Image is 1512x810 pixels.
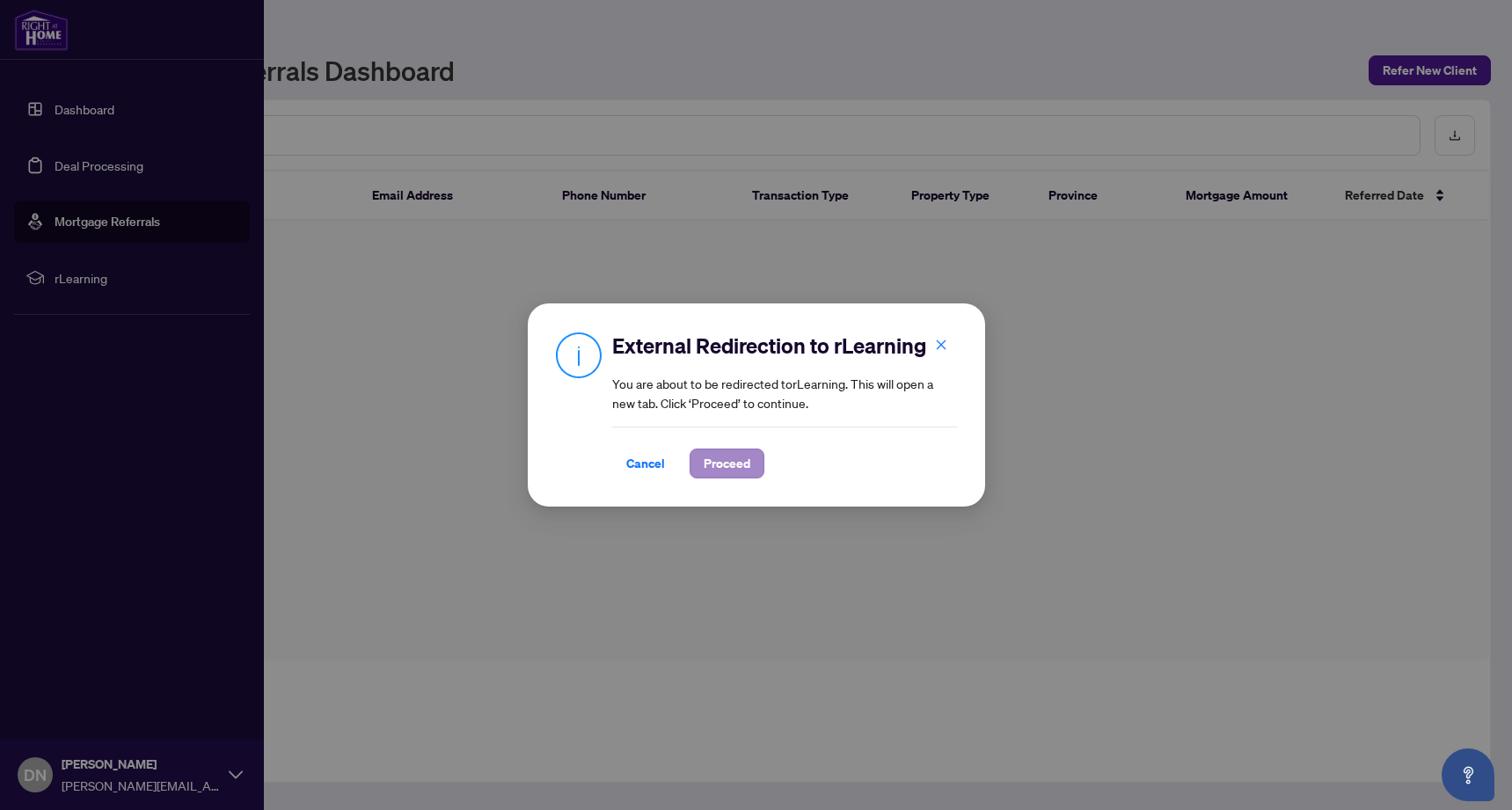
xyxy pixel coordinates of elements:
[704,449,750,478] span: Proceed
[556,332,602,378] img: Info Icon
[1442,748,1494,801] button: Open asap
[612,332,957,360] h2: External Redirection to rLearning
[935,339,947,351] span: close
[626,449,665,478] span: Cancel
[690,449,764,478] button: Proceed
[612,332,957,478] div: You are about to be redirected to rLearning . This will open a new tab. Click ‘Proceed’ to continue.
[612,449,679,478] button: Cancel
